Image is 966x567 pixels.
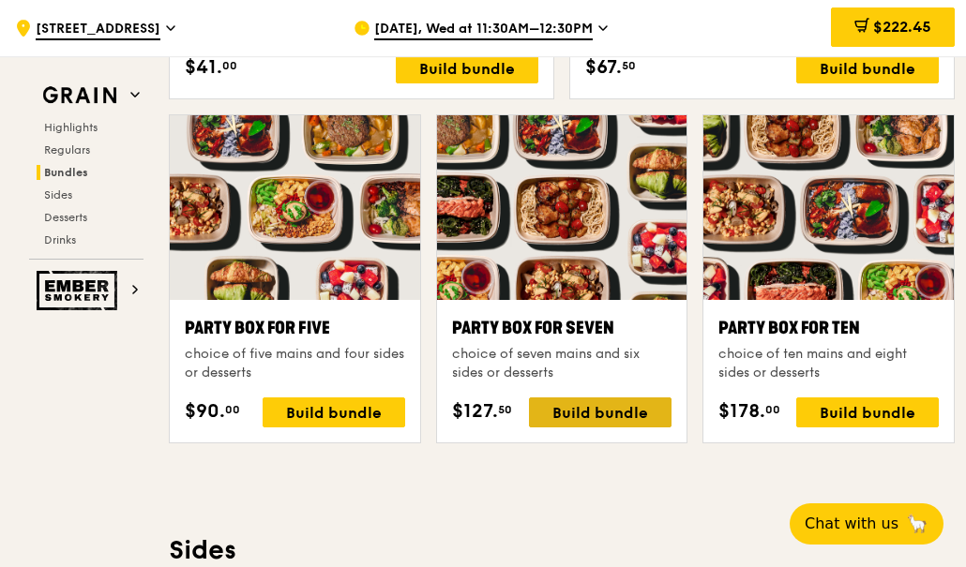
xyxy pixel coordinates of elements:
span: $127. [452,397,498,425]
span: $41. [185,53,222,82]
div: Build bundle [263,397,405,427]
span: Desserts [44,211,87,224]
img: Ember Smokery web logo [37,271,123,310]
div: Build bundle [529,397,672,427]
span: Sides [44,188,72,201]
div: Party Box for Five [185,315,405,341]
span: $67. [585,53,622,82]
h3: Sides [169,533,955,567]
span: 00 [765,402,780,417]
div: Build bundle [796,53,939,83]
span: Chat with us [805,513,898,535]
span: $222.45 [873,18,931,36]
span: Regulars [44,143,90,157]
span: $90. [185,397,225,425]
div: choice of seven mains and six sides or desserts [452,345,672,382]
div: choice of ten mains and eight sides or desserts [718,345,939,382]
div: Build bundle [796,397,939,427]
span: Bundles [44,166,88,179]
div: Party Box for Ten [718,315,939,341]
div: Party Box for Seven [452,315,672,341]
span: 00 [225,402,240,417]
span: 🦙 [906,513,928,535]
span: [DATE], Wed at 11:30AM–12:30PM [374,20,593,40]
span: 50 [622,58,636,73]
img: Grain web logo [37,79,123,112]
button: Chat with us🦙 [790,503,943,545]
div: Build bundle [396,53,538,83]
span: 00 [222,58,237,73]
div: choice of five mains and four sides or desserts [185,345,405,382]
span: [STREET_ADDRESS] [36,20,160,40]
span: 50 [498,402,512,417]
span: Drinks [44,233,76,246]
span: $178. [718,397,765,425]
span: Highlights [44,121,98,134]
